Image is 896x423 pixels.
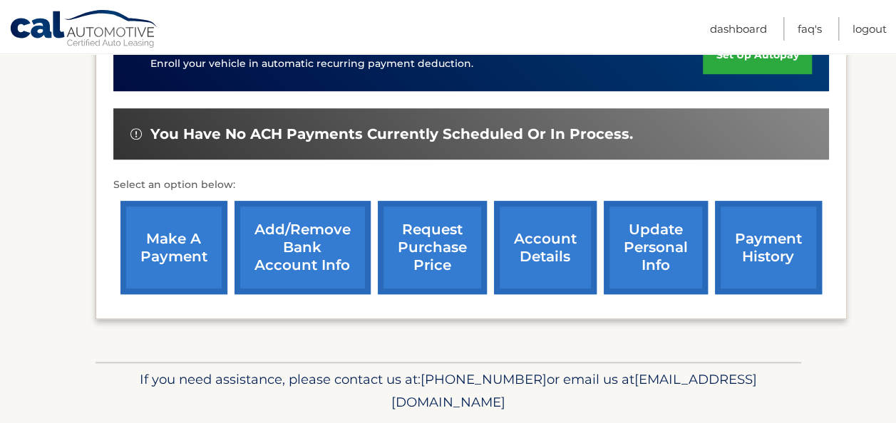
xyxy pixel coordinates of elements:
[703,36,811,74] a: set up autopay
[378,201,487,294] a: request purchase price
[421,371,547,387] span: [PHONE_NUMBER]
[235,201,371,294] a: Add/Remove bank account info
[853,17,887,41] a: Logout
[120,201,227,294] a: make a payment
[391,371,757,410] span: [EMAIL_ADDRESS][DOMAIN_NAME]
[105,368,792,414] p: If you need assistance, please contact us at: or email us at
[113,177,829,194] p: Select an option below:
[150,125,633,143] span: You have no ACH payments currently scheduled or in process.
[710,17,767,41] a: Dashboard
[9,9,159,51] a: Cal Automotive
[604,201,708,294] a: update personal info
[715,201,822,294] a: payment history
[150,56,704,72] p: Enroll your vehicle in automatic recurring payment deduction.
[494,201,597,294] a: account details
[130,128,142,140] img: alert-white.svg
[798,17,822,41] a: FAQ's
